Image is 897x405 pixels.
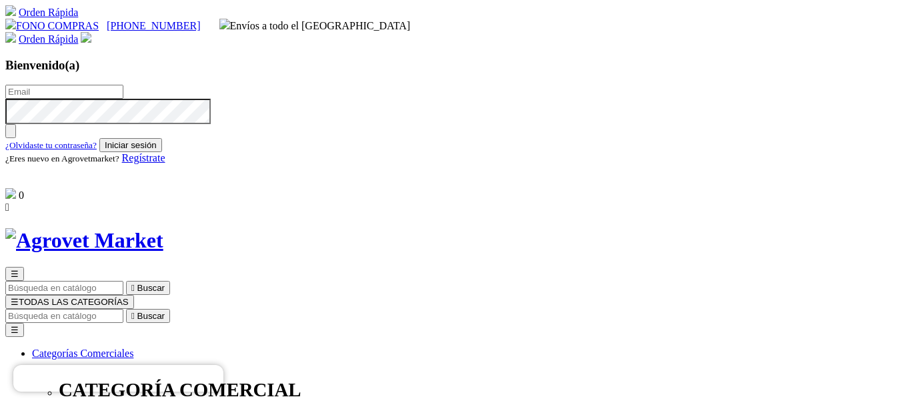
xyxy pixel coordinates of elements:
a: Categorías Comerciales [32,348,133,359]
img: phone.svg [5,19,16,29]
img: shopping-cart.svg [5,5,16,16]
img: shopping-bag.svg [5,188,16,199]
input: Buscar [5,309,123,323]
input: Buscar [5,281,123,295]
a: Regístrate [122,152,165,163]
span: ☰ [11,269,19,279]
button: Iniciar sesión [99,138,162,152]
img: shopping-cart.svg [5,32,16,43]
button: ☰ [5,323,24,337]
input: Email [5,85,123,99]
h3: Bienvenido(a) [5,58,892,73]
a: [PHONE_NUMBER] [107,20,200,31]
i:  [5,201,9,213]
button: ☰TODAS LAS CATEGORÍAS [5,295,134,309]
button:  Buscar [126,281,170,295]
span: Buscar [137,283,165,293]
img: delivery-truck.svg [219,19,230,29]
i:  [131,311,135,321]
span: ☰ [11,297,19,307]
span: Buscar [137,311,165,321]
button: ☰ [5,267,24,281]
i:  [131,283,135,293]
a: ¿Olvidaste tu contraseña? [5,139,97,150]
small: ¿Olvidaste tu contraseña? [5,140,97,150]
p: CATEGORÍA COMERCIAL [59,379,892,401]
a: Orden Rápida [19,7,78,18]
a: Orden Rápida [19,33,78,45]
span: 0 [19,189,24,201]
button:  Buscar [126,309,170,323]
iframe: Brevo live chat [13,365,223,392]
a: Acceda a su cuenta de cliente [81,33,91,45]
span: Envíos a todo el [GEOGRAPHIC_DATA] [219,20,411,31]
img: user.svg [81,32,91,43]
img: Agrovet Market [5,228,163,253]
a: FONO COMPRAS [5,20,99,31]
small: ¿Eres nuevo en Agrovetmarket? [5,153,119,163]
